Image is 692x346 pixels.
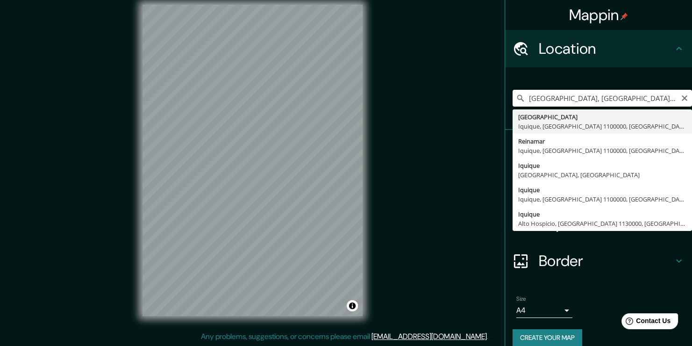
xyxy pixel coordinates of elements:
[490,331,492,342] div: .
[347,300,358,311] button: Toggle attribution
[609,310,682,336] iframe: Help widget launcher
[518,112,686,122] div: [GEOGRAPHIC_DATA]
[516,295,526,303] label: Size
[518,185,686,195] div: Iquique
[518,219,686,228] div: Alto Hospicio, [GEOGRAPHIC_DATA] 1130000, [GEOGRAPHIC_DATA]
[505,242,692,280] div: Border
[488,331,490,342] div: .
[505,130,692,167] div: Pins
[518,161,686,170] div: Iquique
[516,303,572,318] div: A4
[681,93,688,102] button: Clear
[518,170,686,180] div: [GEOGRAPHIC_DATA], [GEOGRAPHIC_DATA]
[143,5,363,316] canvas: Map
[505,30,692,67] div: Location
[621,13,628,20] img: pin-icon.png
[539,39,673,58] h4: Location
[518,122,686,131] div: Iquique, [GEOGRAPHIC_DATA] 1100000, [GEOGRAPHIC_DATA]
[518,137,686,146] div: Reinamar
[518,195,686,204] div: Iquique, [GEOGRAPHIC_DATA] 1100000, [GEOGRAPHIC_DATA]
[569,6,628,24] h4: Mappin
[371,332,487,341] a: [EMAIL_ADDRESS][DOMAIN_NAME]
[518,146,686,155] div: Iquique, [GEOGRAPHIC_DATA] 1100000, [GEOGRAPHIC_DATA]
[539,252,673,270] h4: Border
[201,331,488,342] p: Any problems, suggestions, or concerns please email .
[505,167,692,205] div: Style
[513,90,692,107] input: Pick your city or area
[518,209,686,219] div: Iquique
[505,205,692,242] div: Layout
[539,214,673,233] h4: Layout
